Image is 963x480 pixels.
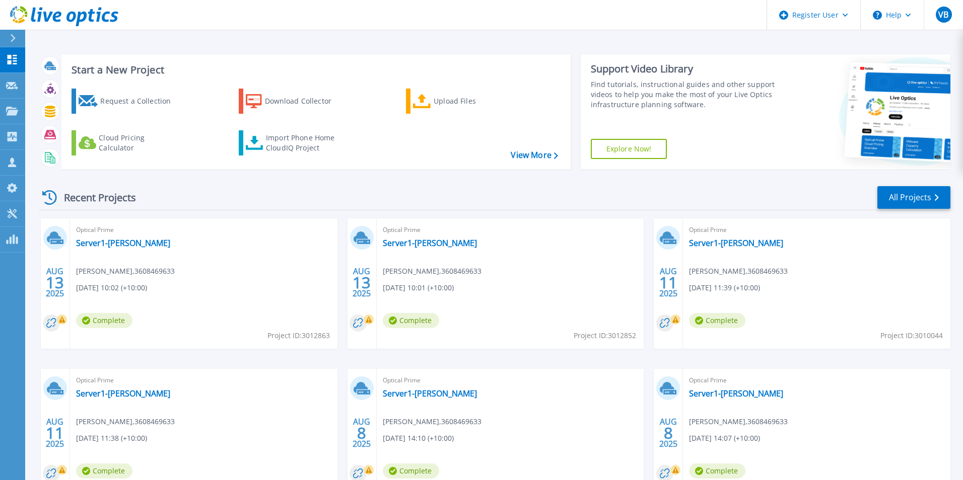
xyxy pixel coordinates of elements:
span: Optical Prime [383,224,638,235]
span: Project ID: 3012863 [267,330,330,341]
a: Server1-[PERSON_NAME] [689,388,783,398]
a: View More [511,150,558,160]
span: [DATE] 11:39 (+10:00) [689,282,760,293]
a: Server1-[PERSON_NAME] [689,238,783,248]
div: Upload Files [434,91,514,111]
a: Request a Collection [72,89,184,114]
span: 11 [659,278,677,287]
span: Project ID: 3012852 [574,330,636,341]
span: 11 [46,429,64,437]
div: AUG 2025 [45,415,64,451]
div: AUG 2025 [659,264,678,301]
div: Download Collector [265,91,346,111]
span: 13 [46,278,64,287]
span: [DATE] 14:07 (+10:00) [689,433,760,444]
div: Support Video Library [591,62,779,75]
a: Server1-[PERSON_NAME] [76,238,170,248]
span: Optical Prime [76,375,331,386]
div: AUG 2025 [352,415,371,451]
h3: Start a New Project [72,64,558,75]
span: Optical Prime [76,224,331,235]
span: VB [938,11,948,19]
a: Server1-[PERSON_NAME] [383,388,477,398]
span: Complete [689,463,745,478]
span: 8 [664,429,673,437]
span: Complete [383,463,439,478]
div: Cloud Pricing Calculator [99,133,179,153]
span: [PERSON_NAME] , 3608469633 [689,266,788,277]
div: AUG 2025 [352,264,371,301]
span: 13 [353,278,371,287]
div: Import Phone Home CloudIQ Project [266,133,345,153]
span: [DATE] 10:01 (+10:00) [383,282,454,293]
a: Download Collector [239,89,351,114]
span: Optical Prime [689,224,944,235]
a: Server1-[PERSON_NAME] [383,238,477,248]
a: Cloud Pricing Calculator [72,130,184,155]
span: [PERSON_NAME] , 3608469633 [76,266,175,277]
a: All Projects [877,186,950,209]
span: [DATE] 14:10 (+10:00) [383,433,454,444]
span: [DATE] 10:02 (+10:00) [76,282,147,293]
a: Explore Now! [591,139,667,159]
div: Find tutorials, instructional guides and other support videos to help you make the most of your L... [591,79,779,110]
div: AUG 2025 [659,415,678,451]
span: [PERSON_NAME] , 3608469633 [76,416,175,427]
span: Complete [689,313,745,328]
span: Optical Prime [383,375,638,386]
span: Complete [76,463,132,478]
span: [PERSON_NAME] , 3608469633 [383,416,481,427]
span: [DATE] 11:38 (+10:00) [76,433,147,444]
span: Optical Prime [689,375,944,386]
a: Upload Files [406,89,518,114]
a: Server1-[PERSON_NAME] [76,388,170,398]
div: Recent Projects [39,185,150,210]
span: [PERSON_NAME] , 3608469633 [689,416,788,427]
span: Complete [76,313,132,328]
div: Request a Collection [100,91,181,111]
span: [PERSON_NAME] , 3608469633 [383,266,481,277]
div: AUG 2025 [45,264,64,301]
span: Complete [383,313,439,328]
span: 8 [357,429,366,437]
span: Project ID: 3010044 [880,330,943,341]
